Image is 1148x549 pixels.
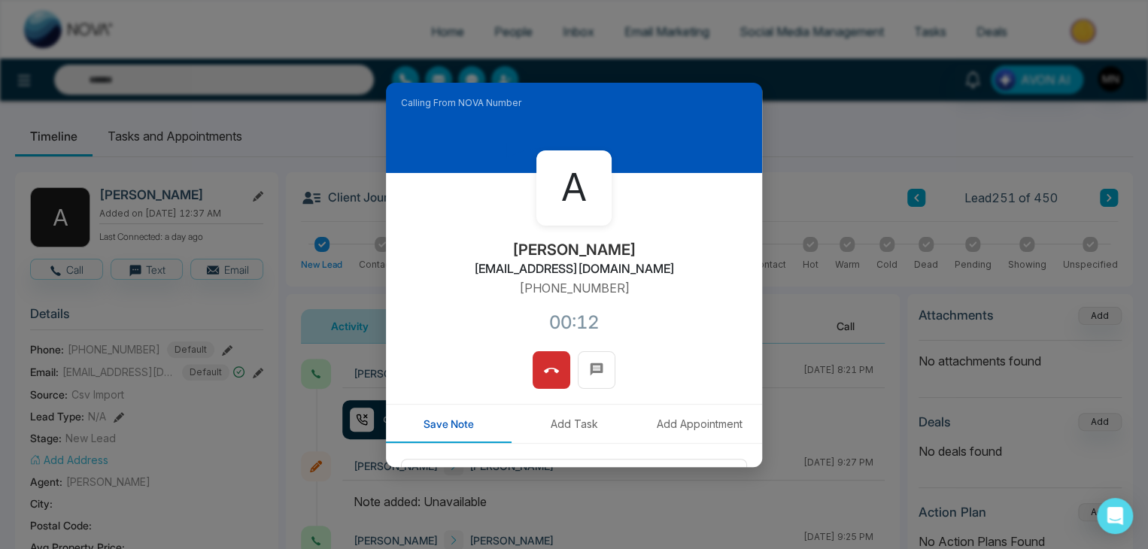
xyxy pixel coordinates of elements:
h2: [PERSON_NAME] [512,241,636,259]
button: Add Task [512,405,637,443]
p: [PHONE_NUMBER] [519,279,630,297]
span: Calling From NOVA Number [401,96,521,110]
h2: [EMAIL_ADDRESS][DOMAIN_NAME] [474,262,675,276]
div: 00:12 [549,309,599,336]
span: A [562,159,586,216]
button: Add Appointment [636,405,762,443]
button: Save Note [386,405,512,443]
div: Open Intercom Messenger [1097,498,1133,534]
